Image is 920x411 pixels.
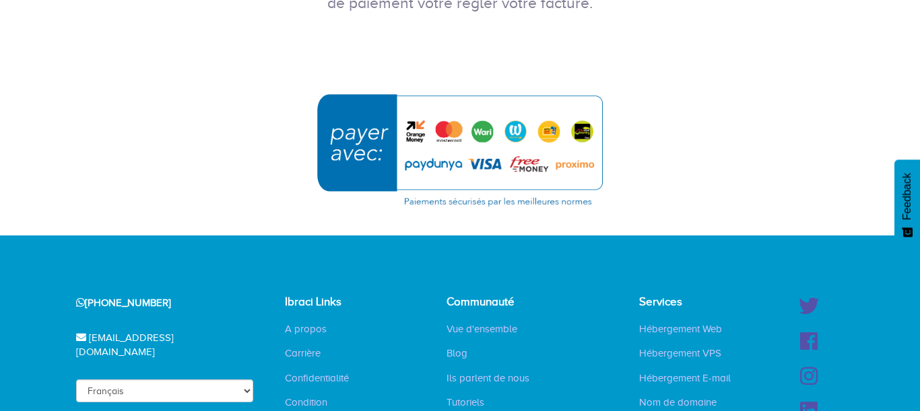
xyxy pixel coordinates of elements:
a: Ils parlent de nous [436,371,539,385]
a: Vue d'ensemble [436,322,527,336]
a: A propos [275,322,337,336]
a: Hébergement Web [629,322,732,336]
h4: Communauté [447,296,539,309]
img: Choisissez cette option pour continuer avec l'un de ces moyens de paiement : PayDunya, Yup Money,... [308,85,612,215]
button: Feedback - Afficher l’enquête [894,159,920,251]
div: [EMAIL_ADDRESS][DOMAIN_NAME] [59,321,253,370]
a: Condition [275,396,337,409]
h4: Ibraci Links [285,296,372,309]
a: Carrière [275,346,331,360]
a: Blog [436,346,478,360]
span: Feedback [901,173,913,220]
div: [PHONE_NUMBER] [59,286,253,320]
a: Nom de domaine [629,396,727,409]
a: Hébergement VPS [629,346,731,360]
h4: Services [639,296,741,309]
a: Hébergement E-mail [629,371,741,385]
a: Confidentialité [275,371,359,385]
a: Tutoriels [436,396,494,409]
